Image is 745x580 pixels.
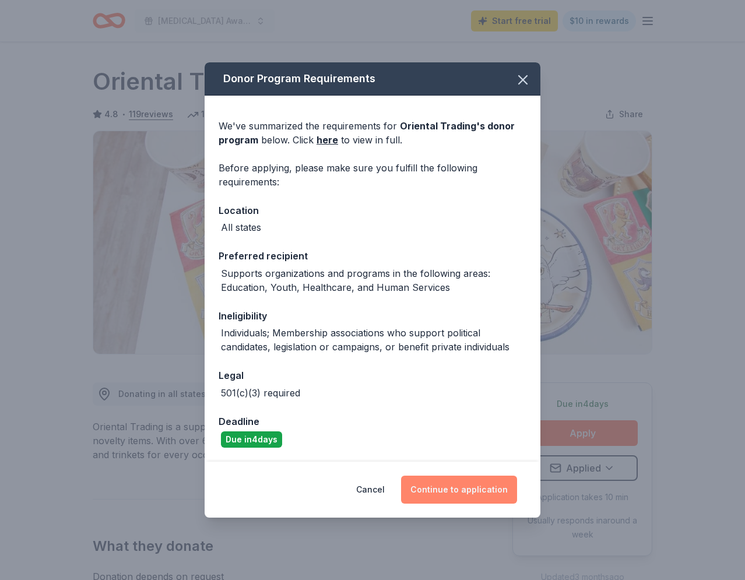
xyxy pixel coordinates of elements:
[221,220,261,234] div: All states
[401,476,517,504] button: Continue to application
[219,203,526,218] div: Location
[219,161,526,189] div: Before applying, please make sure you fulfill the following requirements:
[356,476,385,504] button: Cancel
[221,326,526,354] div: Individuals; Membership associations who support political candidates, legislation or campaigns, ...
[221,266,526,294] div: Supports organizations and programs in the following areas: Education, Youth, Healthcare, and Hum...
[219,119,526,147] div: We've summarized the requirements for below. Click to view in full.
[221,386,300,400] div: 501(c)(3) required
[221,431,282,448] div: Due in 4 days
[219,248,526,263] div: Preferred recipient
[205,62,540,96] div: Donor Program Requirements
[317,133,338,147] a: here
[219,368,526,383] div: Legal
[219,308,526,324] div: Ineligibility
[219,414,526,429] div: Deadline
